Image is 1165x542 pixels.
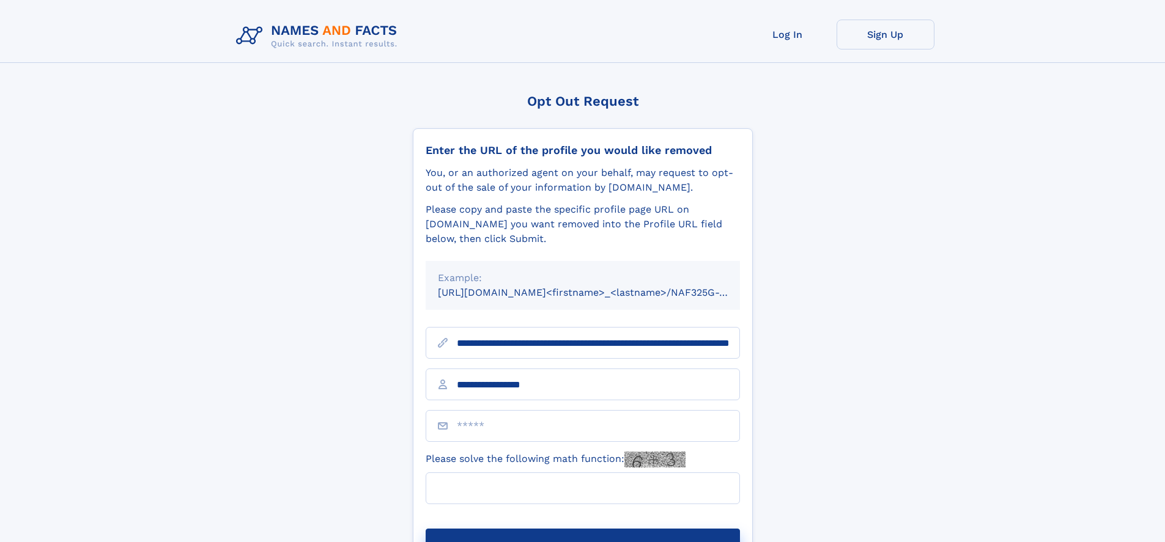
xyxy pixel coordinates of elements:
[413,93,753,109] div: Opt Out Request
[426,166,740,195] div: You, or an authorized agent on your behalf, may request to opt-out of the sale of your informatio...
[426,452,686,467] label: Please solve the following math function:
[426,144,740,157] div: Enter the URL of the profile you would like removed
[231,20,407,53] img: Logo Names and Facts
[438,271,728,285] div: Example:
[438,287,763,298] small: [URL][DOMAIN_NAME]<firstname>_<lastname>/NAF325G-xxxxxxxx
[837,20,934,49] a: Sign Up
[739,20,837,49] a: Log In
[426,202,740,246] div: Please copy and paste the specific profile page URL on [DOMAIN_NAME] you want removed into the Pr...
